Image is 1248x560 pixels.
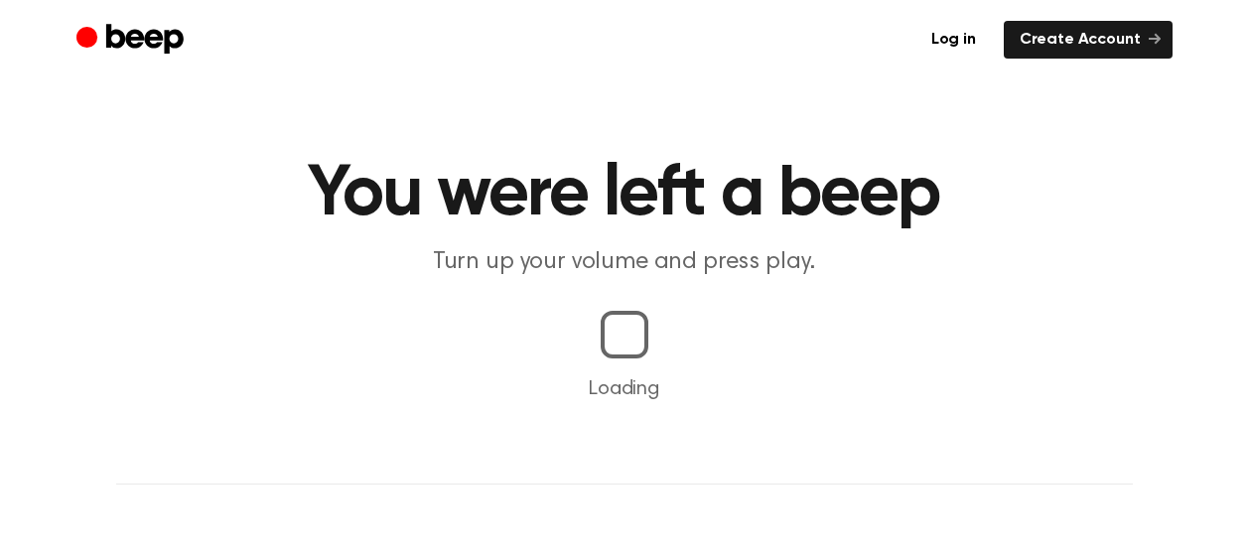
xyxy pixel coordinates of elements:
p: Loading [24,374,1224,404]
a: Create Account [1004,21,1173,59]
p: Turn up your volume and press play. [243,246,1006,279]
a: Log in [915,21,992,59]
a: Beep [76,21,189,60]
h1: You were left a beep [116,159,1133,230]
